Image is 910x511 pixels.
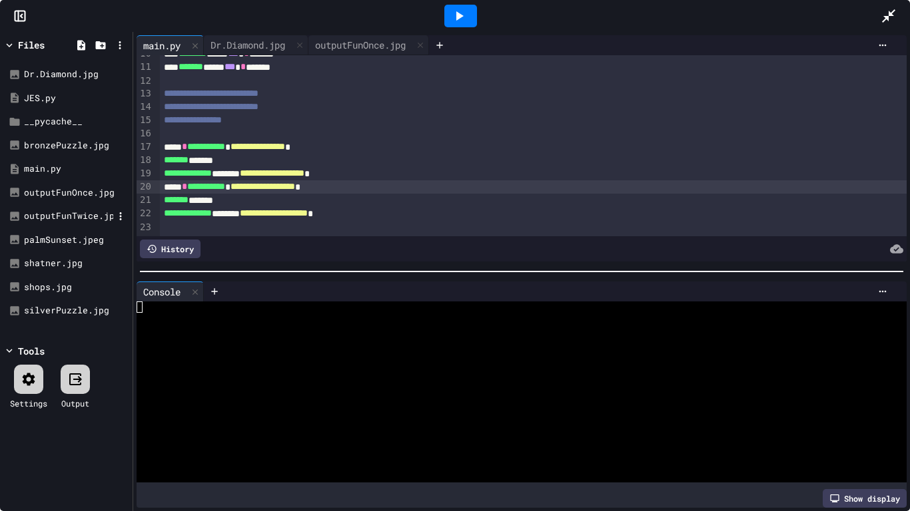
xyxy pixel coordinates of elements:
div: 22 [137,207,153,220]
div: 19 [137,167,153,180]
div: 11 [137,61,153,74]
div: 21 [137,194,153,207]
div: 17 [137,140,153,154]
div: Chat with us now!Close [5,5,92,85]
div: History [140,240,201,258]
div: 12 [137,75,153,88]
div: 23 [137,221,153,234]
div: 13 [137,87,153,100]
div: 15 [137,114,153,127]
div: 20 [137,180,153,194]
div: 14 [137,100,153,114]
div: 16 [137,127,153,140]
div: 18 [137,154,153,167]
